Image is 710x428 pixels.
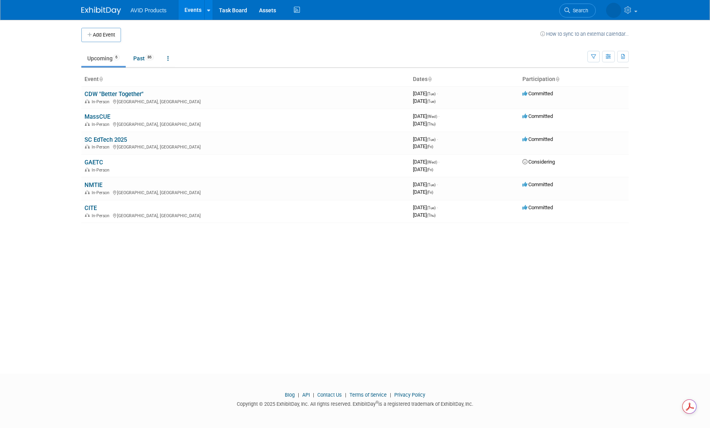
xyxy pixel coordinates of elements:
a: NMTIE [84,181,102,189]
span: 86 [145,54,154,60]
a: GAETC [84,159,103,166]
span: (Wed) [427,160,437,164]
span: Committed [522,204,553,210]
span: (Tue) [427,99,436,104]
span: In-Person [92,99,112,104]
span: Committed [522,91,553,96]
span: - [438,159,439,165]
a: API [302,392,310,398]
span: [DATE] [413,121,436,127]
span: In-Person [92,122,112,127]
span: In-Person [92,213,112,218]
span: - [437,136,438,142]
a: CITE [84,204,97,212]
span: - [437,181,438,187]
span: (Tue) [427,137,436,142]
span: [DATE] [413,212,436,218]
span: (Tue) [427,206,436,210]
th: Dates [410,73,519,86]
a: Upcoming6 [81,51,126,66]
span: Committed [522,113,553,119]
a: Sort by Event Name [99,76,103,82]
th: Event [81,73,410,86]
div: [GEOGRAPHIC_DATA], [GEOGRAPHIC_DATA] [84,98,407,104]
a: Search [559,4,596,17]
span: 6 [113,54,120,60]
a: Privacy Policy [394,392,425,398]
span: [DATE] [413,136,438,142]
span: [DATE] [413,91,438,96]
span: - [437,91,438,96]
span: Committed [522,136,553,142]
a: MassCUE [84,113,110,120]
span: (Thu) [427,122,436,126]
div: [GEOGRAPHIC_DATA], [GEOGRAPHIC_DATA] [84,143,407,150]
span: In-Person [92,168,112,173]
div: [GEOGRAPHIC_DATA], [GEOGRAPHIC_DATA] [84,212,407,218]
th: Participation [519,73,629,86]
span: - [437,204,438,210]
span: [DATE] [413,143,433,149]
a: Past86 [127,51,160,66]
span: In-Person [92,145,112,150]
span: [DATE] [413,159,439,165]
span: (Fri) [427,145,433,149]
span: Committed [522,181,553,187]
span: [DATE] [413,113,439,119]
span: In-Person [92,190,112,195]
span: | [388,392,393,398]
div: [GEOGRAPHIC_DATA], [GEOGRAPHIC_DATA] [84,189,407,195]
span: (Fri) [427,190,433,195]
img: In-Person Event [85,213,90,217]
img: In-Person Event [85,190,90,194]
a: Contact Us [317,392,342,398]
img: In-Person Event [85,168,90,172]
a: Blog [285,392,295,398]
a: Terms of Service [349,392,387,398]
span: | [343,392,348,398]
span: (Tue) [427,92,436,96]
span: [DATE] [413,204,438,210]
a: Sort by Participation Type [555,76,559,82]
div: [GEOGRAPHIC_DATA], [GEOGRAPHIC_DATA] [84,121,407,127]
span: [DATE] [413,166,433,172]
a: How to sync to an external calendar... [540,31,629,37]
span: [DATE] [413,98,436,104]
img: In-Person Event [85,122,90,126]
span: (Wed) [427,114,437,119]
span: Search [570,8,588,13]
a: Sort by Start Date [428,76,432,82]
span: - [438,113,439,119]
button: Add Event [81,28,121,42]
img: In-Person Event [85,99,90,103]
span: | [296,392,301,398]
span: [DATE] [413,189,433,195]
span: | [311,392,316,398]
sup: ® [376,400,378,405]
span: (Fri) [427,168,433,172]
img: Dionne Smith [606,3,621,18]
img: In-Person Event [85,145,90,148]
img: ExhibitDay [81,7,121,15]
a: CDW "Better Together" [84,91,144,98]
span: Considering [522,159,555,165]
span: [DATE] [413,181,438,187]
a: SC EdTech 2025 [84,136,127,143]
span: AVID Products [130,7,167,13]
span: (Thu) [427,213,436,218]
span: (Tue) [427,183,436,187]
